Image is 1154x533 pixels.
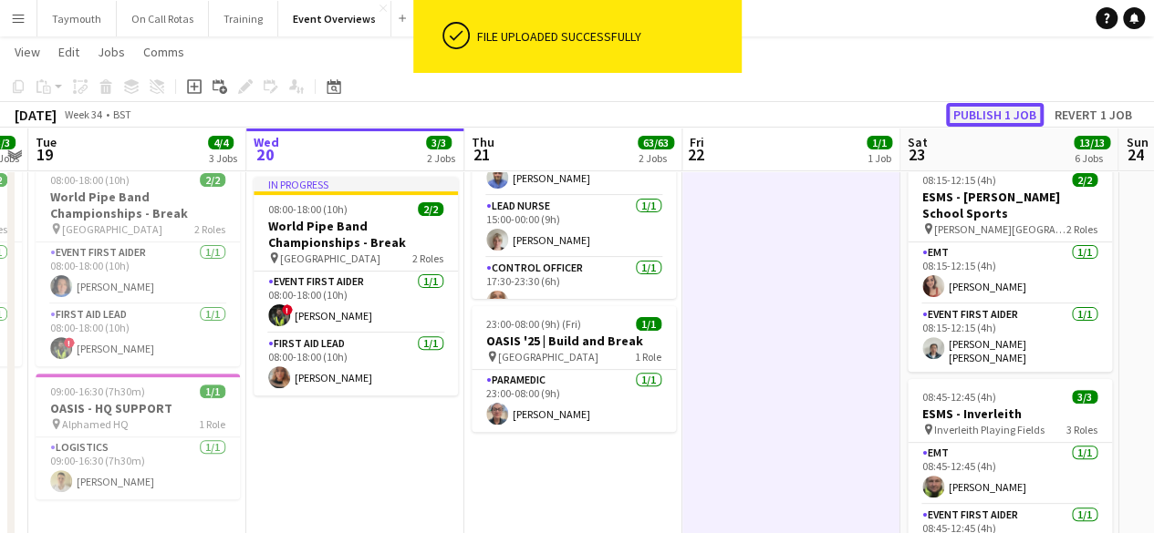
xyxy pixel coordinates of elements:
span: ! [64,337,75,348]
span: 1/1 [200,384,225,398]
span: 08:15-12:15 (4h) [922,173,996,187]
span: 22 [687,144,704,165]
span: Sun [1126,134,1148,150]
app-job-card: In progress08:00-18:00 (10h)2/2World Pipe Band Championships - Break [GEOGRAPHIC_DATA]2 RolesEven... [254,177,458,395]
span: [PERSON_NAME][GEOGRAPHIC_DATA] [934,222,1066,236]
span: 3 Roles [1066,423,1097,436]
app-job-card: 09:00-16:30 (7h30m)1/1OASIS - HQ SUPPORT Alphamed HQ1 RoleLogistics1/109:00-16:30 (7h30m)[PERSON_... [36,374,240,499]
a: View [7,40,47,64]
span: 23:00-08:00 (9h) (Fri) [486,317,581,331]
a: Jobs [90,40,132,64]
span: 08:00-18:00 (10h) [50,173,130,187]
div: 2 Jobs [427,151,455,165]
span: 2 Roles [412,251,443,265]
div: 6 Jobs [1075,151,1109,165]
button: Training [209,1,278,36]
span: 2 Roles [194,222,225,236]
button: Event Overviews [278,1,391,36]
span: 2 Roles [1066,222,1097,236]
a: Edit [51,40,87,64]
app-card-role: Event First Aider1/108:00-18:00 (10h)[PERSON_NAME] [36,242,240,304]
span: 2/2 [1072,173,1097,187]
h3: World Pipe Band Championships - Break [254,218,458,251]
button: Taymouth [37,1,117,36]
span: Thu [472,134,494,150]
div: 1 Job [868,151,891,165]
span: 3/3 [426,136,452,149]
app-job-card: 23:00-08:00 (9h) (Fri)1/1OASIS '25 | Build and Break [GEOGRAPHIC_DATA]1 RoleParamedic1/123:00-08:... [472,306,676,432]
app-card-role: EMT1/108:15-12:15 (4h)[PERSON_NAME] [908,242,1112,304]
span: Jobs [98,44,125,60]
app-card-role: Lead Nurse1/115:00-00:00 (9h)[PERSON_NAME] [472,196,676,258]
app-card-role: Logistics1/109:00-16:30 (7h30m)[PERSON_NAME] [36,437,240,499]
div: File uploaded successfully [477,28,734,45]
app-card-role: EMT1/108:45-12:45 (4h)[PERSON_NAME] [908,443,1112,505]
span: 19 [33,144,57,165]
app-card-role: Control Officer1/117:30-23:30 (6h)[PERSON_NAME] [472,258,676,320]
span: ! [282,304,293,315]
h3: OASIS - HQ SUPPORT [36,400,240,416]
h3: ESMS - Inverleith [908,405,1112,422]
app-card-role: First Aid Lead1/108:00-18:00 (10h)![PERSON_NAME] [36,304,240,366]
h3: OASIS '25 | Build and Break [472,333,676,349]
app-job-card: 08:00-18:00 (10h)2/2World Pipe Band Championships - Break [GEOGRAPHIC_DATA]2 RolesEvent First Aid... [36,162,240,366]
app-card-role: Event First Aider1/108:15-12:15 (4h)[PERSON_NAME] [PERSON_NAME] [908,304,1112,372]
span: 09:00-16:30 (7h30m) [50,384,145,398]
span: Edit [58,44,79,60]
div: In progress [254,177,458,191]
app-card-role: Event First Aider1/108:00-18:00 (10h)![PERSON_NAME] [254,272,458,333]
span: Alphamed HQ [62,417,129,431]
span: Sat [908,134,928,150]
app-job-card: 08:15-12:15 (4h)2/2ESMS - [PERSON_NAME] School Sports [PERSON_NAME][GEOGRAPHIC_DATA]2 RolesEMT1/1... [908,162,1112,372]
button: Publish 1 job [946,103,1044,127]
span: 1 Role [635,350,661,364]
span: Tue [36,134,57,150]
span: [GEOGRAPHIC_DATA] [62,222,162,236]
span: 24 [1123,144,1148,165]
span: Fri [690,134,704,150]
span: 3/3 [1072,390,1097,404]
app-card-role: First Aid Lead1/108:00-18:00 (10h)[PERSON_NAME] [254,333,458,395]
span: 1/1 [867,136,892,149]
span: Inverleith Playing Fields [934,423,1045,436]
span: 23 [905,144,928,165]
button: On Call Rotas [117,1,209,36]
span: 4/4 [208,136,234,149]
span: 63/63 [638,136,674,149]
div: 2 Jobs [639,151,673,165]
span: 2/2 [418,202,443,216]
span: 08:00-18:00 (10h) [268,202,348,216]
a: Comms [136,40,192,64]
span: Week 34 [60,108,106,121]
h3: ESMS - [PERSON_NAME] School Sports [908,189,1112,221]
span: 21 [469,144,494,165]
span: 13/13 [1074,136,1110,149]
span: 1/1 [636,317,661,331]
span: 08:45-12:45 (4h) [922,390,996,404]
app-card-role: Paramedic1/123:00-08:00 (9h)[PERSON_NAME] [472,370,676,432]
span: 1 Role [199,417,225,431]
div: [DATE] [15,106,57,124]
span: Wed [254,134,279,150]
span: 20 [251,144,279,165]
div: BST [113,108,131,121]
span: 2/2 [200,173,225,187]
div: 3 Jobs [209,151,237,165]
span: [GEOGRAPHIC_DATA] [280,251,380,265]
h3: World Pipe Band Championships - Break [36,189,240,221]
span: Comms [143,44,184,60]
button: Revert 1 job [1047,103,1139,127]
span: View [15,44,40,60]
span: [GEOGRAPHIC_DATA] [498,350,598,364]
